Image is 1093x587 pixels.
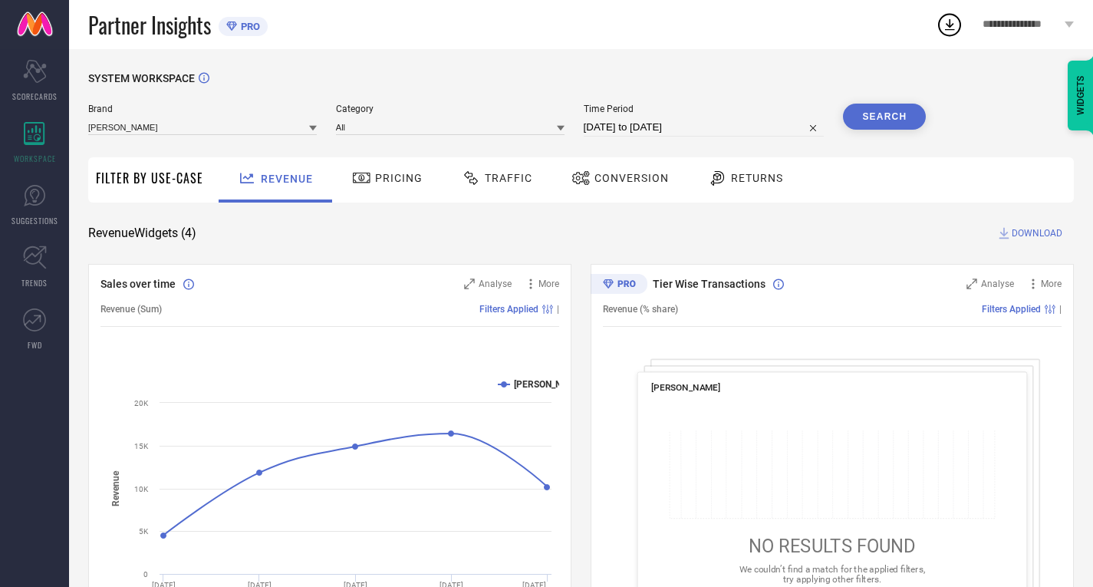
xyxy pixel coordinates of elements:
[739,563,925,584] span: We couldn’t find a match for the applied filters, try applying other filters.
[139,527,149,536] text: 5K
[100,304,162,315] span: Revenue (Sum)
[1041,279,1062,289] span: More
[538,279,559,289] span: More
[557,304,559,315] span: |
[88,9,211,41] span: Partner Insights
[591,274,647,297] div: Premium
[261,173,313,185] span: Revenue
[1012,226,1062,241] span: DOWNLOAD
[336,104,565,114] span: Category
[603,304,678,315] span: Revenue (% share)
[479,279,512,289] span: Analyse
[88,104,317,114] span: Brand
[375,172,423,184] span: Pricing
[134,399,149,407] text: 20K
[982,304,1041,315] span: Filters Applied
[134,442,149,450] text: 15K
[749,536,916,557] span: NO RESULTS FOUND
[12,91,58,102] span: SCORECARDS
[966,279,977,289] svg: Zoom
[96,169,203,187] span: Filter By Use-Case
[584,118,825,137] input: Select time period
[21,277,48,289] span: TRENDS
[100,278,176,290] span: Sales over time
[485,172,532,184] span: Traffic
[464,279,475,289] svg: Zoom
[981,279,1014,289] span: Analyse
[237,21,260,32] span: PRO
[731,172,783,184] span: Returns
[143,570,148,579] text: 0
[594,172,669,184] span: Conversion
[651,382,721,393] span: [PERSON_NAME]
[88,72,195,84] span: SYSTEM WORKSPACE
[28,339,42,351] span: FWD
[936,11,963,38] div: Open download list
[14,153,56,164] span: WORKSPACE
[514,379,584,390] text: [PERSON_NAME]
[653,278,765,290] span: Tier Wise Transactions
[110,470,121,506] tspan: Revenue
[843,104,926,130] button: Search
[88,226,196,241] span: Revenue Widgets ( 4 )
[134,485,149,493] text: 10K
[479,304,538,315] span: Filters Applied
[12,215,58,226] span: SUGGESTIONS
[584,104,825,114] span: Time Period
[1059,304,1062,315] span: |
